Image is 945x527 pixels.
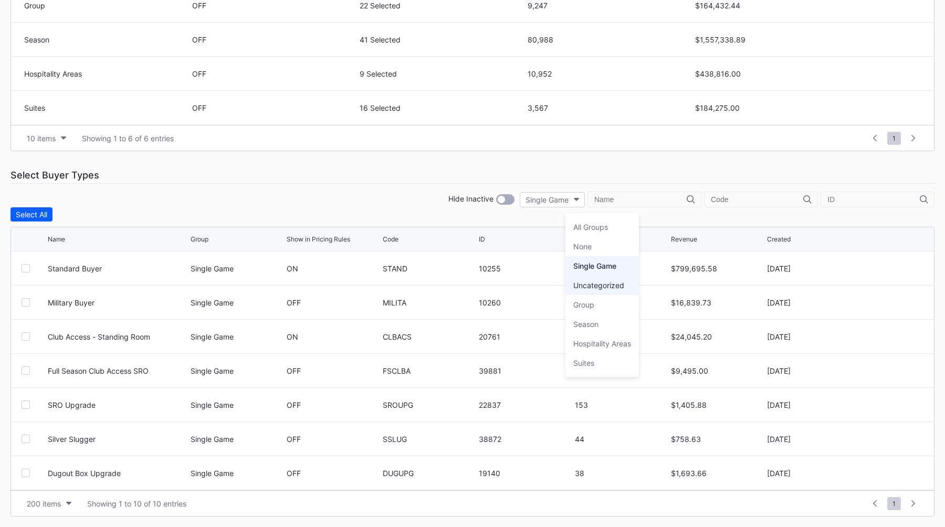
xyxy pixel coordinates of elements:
[22,131,71,145] button: 10 items
[573,339,631,348] div: Hospitality Areas
[573,261,616,270] div: Single Game
[575,469,668,478] div: 38
[520,192,585,207] button: Single Game
[479,235,485,243] div: ID
[287,435,301,444] div: OFF
[767,235,791,243] div: Created
[48,332,188,341] div: Club Access - Standing Room
[711,195,803,204] input: Code
[287,469,301,478] div: OFF
[191,264,284,273] div: Single Game
[383,400,476,409] div: SROUPG
[827,195,920,204] input: ID
[27,499,61,508] div: 200 items
[383,264,476,273] div: STAND
[48,298,188,307] div: Military Buyer
[767,298,860,307] div: [DATE]
[383,469,476,478] div: DUGUPG
[573,300,594,309] div: Group
[479,298,572,307] div: 10260
[87,499,186,508] div: Showing 1 to 10 of 10 entries
[767,332,860,341] div: [DATE]
[573,320,598,329] div: Season
[479,400,572,409] div: 22837
[82,134,174,143] div: Showing 1 to 6 of 6 entries
[767,366,860,375] div: [DATE]
[671,366,764,375] div: $9,495.00
[767,264,860,273] div: [DATE]
[191,235,208,243] div: Group
[573,242,592,251] div: None
[767,400,860,409] div: [DATE]
[383,298,476,307] div: MILITA
[287,298,301,307] div: OFF
[671,264,764,273] div: $799,695.58
[671,469,764,478] div: $1,693.66
[287,400,301,409] div: OFF
[573,359,594,367] div: Suites
[48,235,65,243] div: Name
[767,469,860,478] div: [DATE]
[575,435,668,444] div: 44
[22,497,77,511] button: 200 items
[383,435,476,444] div: SSLUG
[383,235,398,243] div: Code
[479,366,572,375] div: 39881
[479,332,572,341] div: 20761
[671,235,697,243] div: Revenue
[383,366,476,375] div: FSCLBA
[287,332,298,341] div: ON
[671,298,764,307] div: $16,839.73
[48,435,188,444] div: Silver Slugger
[383,332,476,341] div: CLBACS
[573,223,608,231] div: All Groups
[594,195,687,204] input: Name
[887,497,901,510] span: 1
[526,195,569,204] div: Single Game
[671,400,764,409] div: $1,405.88
[48,264,188,273] div: Standard Buyer
[10,207,52,222] button: Select All
[479,435,572,444] div: 38872
[287,366,301,375] div: OFF
[191,400,284,409] div: Single Game
[191,469,284,478] div: Single Game
[287,235,350,243] div: Show in Pricing Rules
[448,194,493,205] div: Hide Inactive
[10,167,934,184] div: Select Buyer Types
[287,264,298,273] div: ON
[16,210,47,219] div: Select All
[575,400,668,409] div: 153
[671,435,764,444] div: $758.63
[27,134,56,143] div: 10 items
[671,332,764,341] div: $24,045.20
[479,264,572,273] div: 10255
[48,400,188,409] div: SRO Upgrade
[48,469,188,478] div: Dugout Box Upgrade
[191,298,284,307] div: Single Game
[191,435,284,444] div: Single Game
[48,366,188,375] div: Full Season Club Access SRO
[191,332,284,341] div: Single Game
[767,435,860,444] div: [DATE]
[479,469,572,478] div: 19140
[887,132,901,145] span: 1
[573,281,624,290] div: Uncategorized
[191,366,284,375] div: Single Game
